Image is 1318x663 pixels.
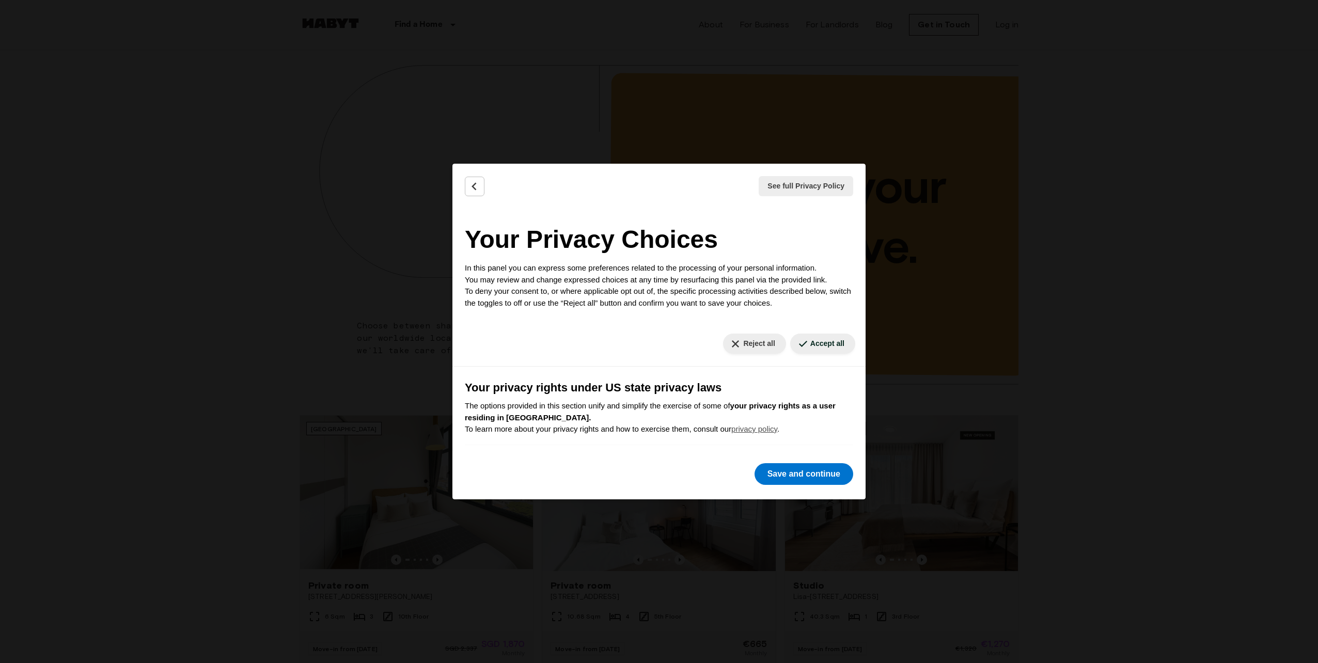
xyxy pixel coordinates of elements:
[465,262,853,309] p: In this panel you can express some preferences related to the processing of your personal informa...
[790,334,855,354] button: Accept all
[767,181,844,192] span: See full Privacy Policy
[755,463,853,485] button: Save and continue
[759,176,853,196] button: See full Privacy Policy
[465,221,853,258] h2: Your Privacy Choices
[731,424,777,433] a: privacy policy
[465,379,853,396] h3: Your privacy rights under US state privacy laws
[465,401,836,422] b: your privacy rights as a user residing in [GEOGRAPHIC_DATA].
[465,177,484,196] button: Back
[723,334,786,354] button: Reject all
[465,400,853,435] p: The options provided in this section unify and simplify the exercise of some of To learn more abo...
